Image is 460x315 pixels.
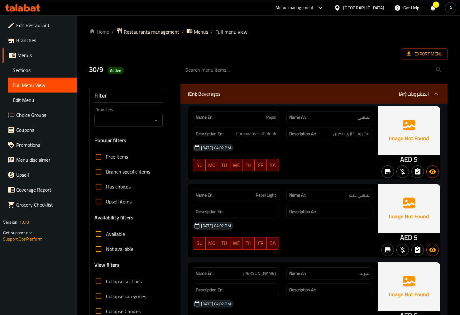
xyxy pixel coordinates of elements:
span: TU [221,239,228,248]
a: Choice Groups [2,107,77,122]
h2: 30/9 [89,65,173,74]
span: [DATE] 04:02 PM [199,223,233,229]
span: WE [233,161,240,170]
a: Upsell [2,167,77,182]
span: [PERSON_NAME] [243,270,276,277]
a: Coverage Report [2,182,77,197]
span: Collapse Choices [106,308,141,315]
strong: Description En: [196,130,223,138]
span: Pepsi [266,114,276,121]
button: SU [193,159,205,171]
span: بيبسي لايت [349,192,370,198]
b: (En): [188,89,197,98]
span: 1.0.0 [19,218,29,226]
h3: Availability filters [94,214,133,221]
button: SA [267,159,279,171]
span: FR [257,239,264,248]
button: SU [193,237,205,250]
span: Menu disclaimer [16,156,72,164]
span: [DATE] 04:02 PM [199,145,233,151]
span: بيبسي [357,114,370,121]
span: TH [245,161,252,170]
span: FR [257,161,264,170]
div: Filter [94,89,163,103]
a: Menus [2,48,77,63]
span: Version: [3,218,18,226]
a: Promotions [2,137,77,152]
span: Carbonated soft drink [236,130,276,138]
a: Branches [2,33,77,48]
span: Choice Groups [16,111,72,119]
img: Ae5nvW7+0k+MAAAAAElFTkSuQmCC [378,262,440,311]
strong: Description Ar: [289,286,316,294]
div: (En): Beverages(Ar):المشروبات [180,84,447,104]
button: Purchased item [396,165,409,178]
strong: Name Ar: [289,192,306,198]
strong: Description En: [196,286,223,294]
a: Restaurants management [116,28,179,36]
h3: Popular filters [94,137,163,144]
button: TH [242,237,255,250]
span: Branches [16,36,72,44]
span: Pepsi Light [256,192,276,198]
span: Coupons [16,126,72,134]
div: Active [108,67,124,74]
img: Ae5nvW7+0k+MAAAAAElFTkSuQmCC [378,106,440,155]
button: Not has choices [411,165,424,178]
a: Menus [186,28,208,36]
button: SA [267,237,279,250]
span: WE [233,239,240,248]
a: Edit Restaurant [2,18,77,33]
strong: Name Ar: [289,270,306,277]
button: Not has choices [411,244,424,256]
strong: Description En: [196,208,223,216]
button: TH [242,159,255,171]
span: Promotions [16,141,72,149]
span: SU [196,161,203,170]
strong: Name En: [196,270,213,277]
span: A [449,4,452,11]
li: / [112,28,114,36]
p: Beverages [188,90,220,98]
a: Edit Menu [8,93,77,107]
span: Free items [106,153,128,160]
span: Edit Menu [13,96,72,104]
span: AED [400,153,412,165]
span: Menus [17,51,72,59]
span: Edit Restaurant [16,21,72,29]
div: [GEOGRAPHIC_DATA] [343,4,384,11]
li: / [211,28,213,36]
strong: Description Ar: [289,208,316,216]
button: FR [255,237,267,250]
p: المشروبات [399,90,429,98]
button: TU [218,237,230,250]
span: 5 [414,153,418,165]
span: ميرندا [358,270,370,277]
span: Full Menu View [13,81,72,89]
button: WE [230,159,242,171]
button: Not branch specific item [381,244,394,256]
button: Open [152,116,161,125]
span: MO [208,239,216,248]
span: Collapse sections [106,278,142,285]
li: / [182,28,184,36]
span: TH [245,239,252,248]
span: Full menu view [215,28,247,36]
span: Branch specific items [106,168,150,175]
strong: Name En: [196,114,213,121]
button: MO [206,159,218,171]
span: Grocery Checklist [16,201,72,208]
a: Menu disclaimer [2,152,77,167]
a: Support.OpsPlatform [3,235,43,243]
a: Home [89,28,109,36]
span: TU [221,161,228,170]
span: SU [196,239,203,248]
a: Full Menu View [8,78,77,93]
strong: Name En: [196,192,213,198]
span: Restaurants management [124,28,179,36]
span: Has choices [106,183,131,190]
a: Coupons [2,122,77,137]
span: Export Menu [407,50,443,58]
button: Not branch specific item [381,165,394,178]
span: Get support on: [3,229,32,237]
